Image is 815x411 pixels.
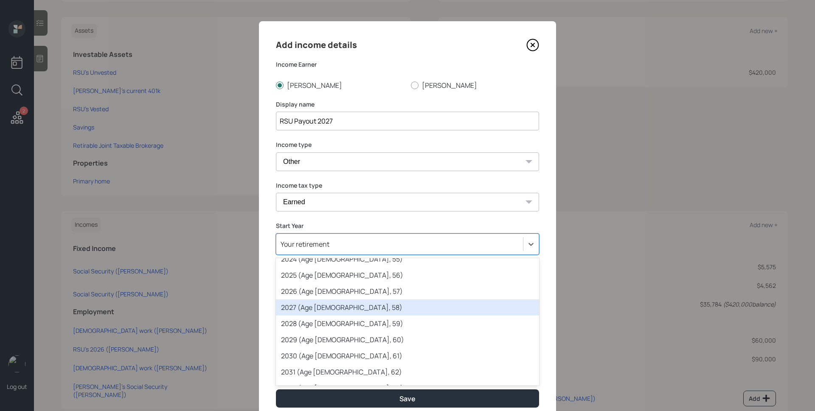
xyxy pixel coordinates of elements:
div: 2032 (Age [DEMOGRAPHIC_DATA], 63) [276,380,539,396]
label: [PERSON_NAME] [276,81,404,90]
div: 2030 (Age [DEMOGRAPHIC_DATA], 61) [276,348,539,364]
div: Save [399,394,416,403]
label: Display name [276,100,539,109]
button: Save [276,389,539,408]
div: 2031 (Age [DEMOGRAPHIC_DATA], 62) [276,364,539,380]
div: 2026 (Age [DEMOGRAPHIC_DATA], 57) [276,283,539,299]
h4: Add income details [276,38,357,52]
div: 2029 (Age [DEMOGRAPHIC_DATA], 60) [276,332,539,348]
div: 2025 (Age [DEMOGRAPHIC_DATA], 56) [276,267,539,283]
div: 2027 (Age [DEMOGRAPHIC_DATA], 58) [276,299,539,315]
div: 2024 (Age [DEMOGRAPHIC_DATA], 55) [276,251,539,267]
label: Start Year [276,222,539,230]
label: Income type [276,141,539,149]
div: Your retirement [281,239,329,249]
label: [PERSON_NAME] [411,81,539,90]
div: 2028 (Age [DEMOGRAPHIC_DATA], 59) [276,315,539,332]
label: Income Earner [276,60,539,69]
label: Income tax type [276,181,539,190]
